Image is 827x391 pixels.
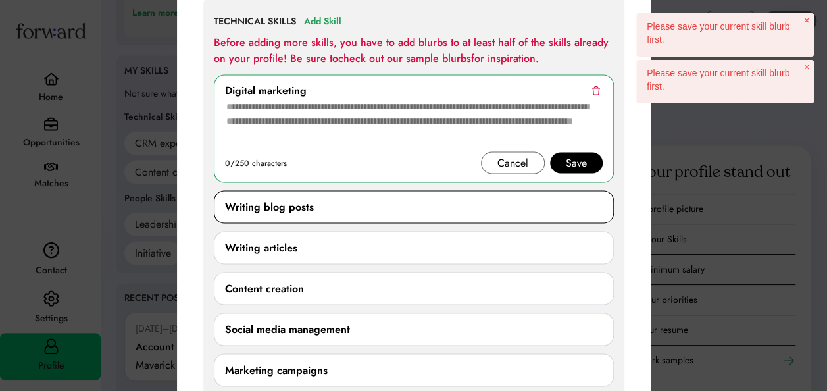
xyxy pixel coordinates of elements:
span: × [804,62,809,73]
div: Writing articles [225,240,297,255]
div: Writing blog posts [225,199,314,215]
div: Save [566,155,587,170]
span: × [804,15,809,26]
div: Marketing campaigns [225,362,328,378]
div: TECHNICAL SKILLS [214,15,296,28]
div: 0/250 characters [225,155,287,170]
div: Cancel [497,155,528,170]
div: Before adding more skills, you have to add blurbs to at least half of the skills already on your ... [214,35,614,66]
div: Add Skill [304,14,341,30]
div: Content creation [225,280,304,296]
div: Social media management [225,321,350,337]
div: Digital marketing [225,83,307,99]
img: trash.svg [591,86,600,95]
a: check out our sample blurbs [338,51,471,66]
p: Please save your current skill blurb first. [647,66,803,93]
p: Please save your current skill blurb first. [647,20,803,46]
